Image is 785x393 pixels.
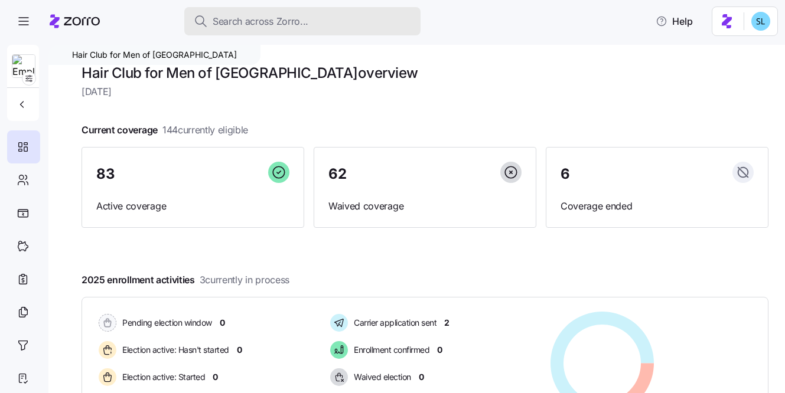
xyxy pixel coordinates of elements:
[200,273,289,287] span: 3 currently in process
[656,14,693,28] span: Help
[444,317,449,329] span: 2
[213,14,308,29] span: Search across Zorro...
[184,7,421,35] button: Search across Zorro...
[82,84,768,99] span: [DATE]
[82,273,289,287] span: 2025 enrollment activities
[82,64,768,82] h1: Hair Club for Men of [GEOGRAPHIC_DATA] overview
[213,371,218,383] span: 0
[162,123,248,137] span: 144 currently eligible
[12,55,35,78] img: Employer logo
[350,371,411,383] span: Waived election
[237,344,242,356] span: 0
[419,371,424,383] span: 0
[561,199,754,214] span: Coverage ended
[96,199,289,214] span: Active coverage
[646,9,702,33] button: Help
[751,12,770,31] img: 7c620d928e46699fcfb78cede4daf1d1
[350,317,437,329] span: Carrier application sent
[96,167,115,181] span: 83
[350,344,429,356] span: Enrollment confirmed
[48,45,260,65] div: Hair Club for Men of [GEOGRAPHIC_DATA]
[328,167,346,181] span: 62
[220,317,225,329] span: 0
[561,167,570,181] span: 6
[119,344,229,356] span: Election active: Hasn't started
[119,317,212,329] span: Pending election window
[82,123,248,137] span: Current coverage
[437,344,442,356] span: 0
[119,371,205,383] span: Election active: Started
[328,199,522,214] span: Waived coverage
